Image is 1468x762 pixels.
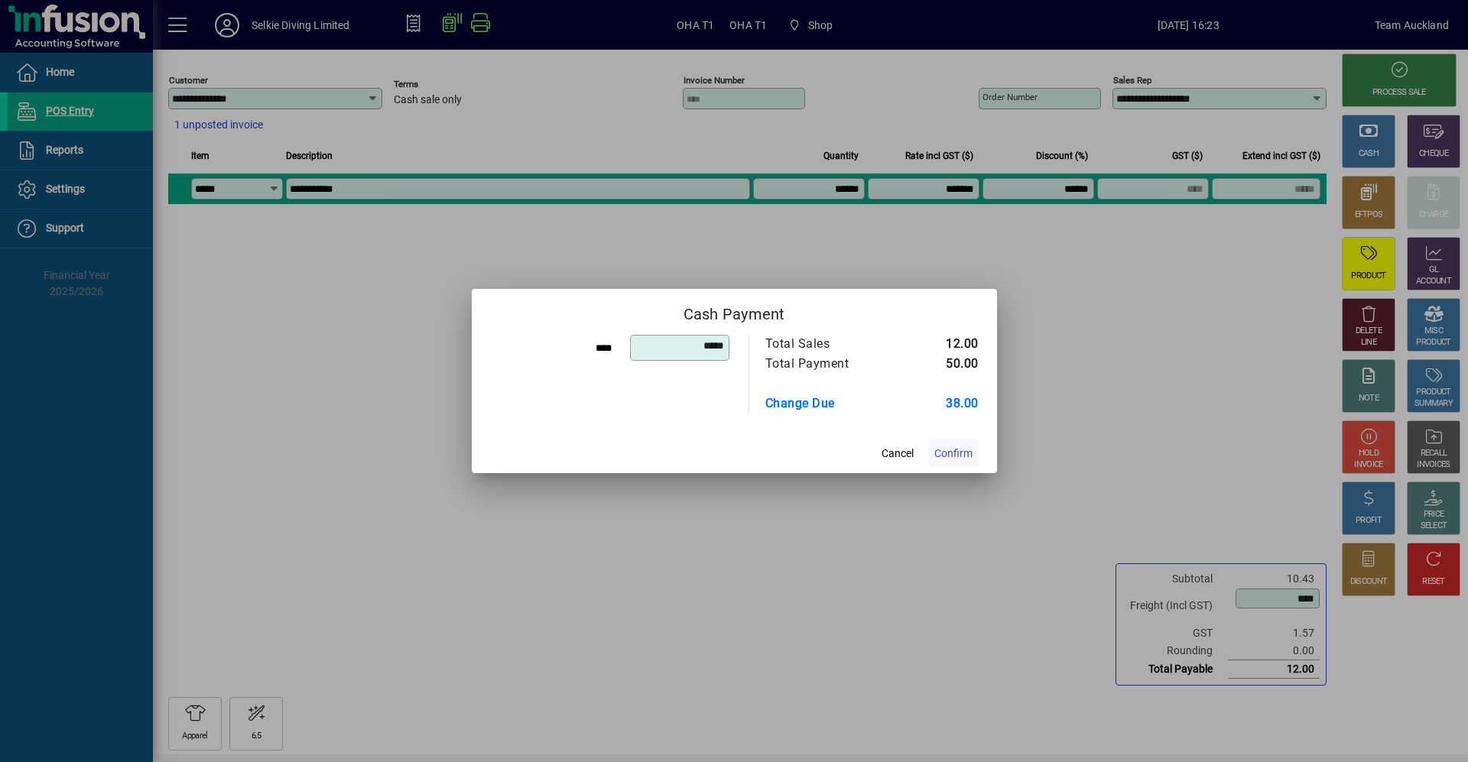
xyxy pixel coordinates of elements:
[909,334,979,354] td: 12.00
[765,394,894,413] div: Change Due
[472,289,997,333] h2: Cash Payment
[909,354,979,374] td: 50.00
[909,394,979,413] td: 38.00
[765,334,909,354] td: Total Sales
[882,446,914,462] span: Cancel
[928,439,979,467] button: Confirm
[934,446,973,462] span: Confirm
[873,439,922,467] button: Cancel
[765,354,909,374] td: Total Payment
